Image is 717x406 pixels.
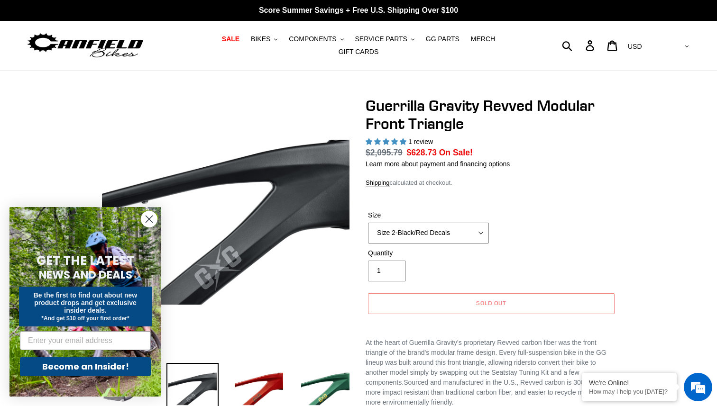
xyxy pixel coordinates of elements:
span: BIKES [251,35,270,43]
span: SERVICE PARTS [355,35,407,43]
button: SERVICE PARTS [350,33,419,45]
label: Size [368,210,489,220]
span: GG PARTS [426,35,460,43]
a: GIFT CARDS [334,45,384,58]
input: Search [567,35,591,56]
button: Close dialog [141,211,157,227]
span: 5.00 stars [366,138,408,145]
div: We're Online! [589,379,670,387]
img: d_696896380_company_1647369064580_696896380 [30,47,54,71]
span: MERCH [471,35,495,43]
h1: Guerrilla Gravity Revved Modular Front Triangle [366,97,617,133]
span: Sold out [476,299,506,307]
textarea: Type your message and hit 'Enter' [5,259,181,292]
span: *And get $10 off your first order* [41,315,129,322]
a: Learn more about payment and financing options [366,160,510,168]
div: Chat with us now [64,53,174,65]
span: COMPONENTS [289,35,336,43]
a: GG PARTS [421,33,464,45]
button: Sold out [368,293,615,314]
label: Quantity [368,248,489,258]
input: Enter your email address [20,331,151,350]
button: BIKES [246,33,282,45]
span: Be the first to find out about new product drops and get exclusive insider deals. [34,291,138,314]
span: At the heart of Guerrilla Gravity's proprietary Revved carbon fiber was the front triangle of the... [366,339,607,366]
a: MERCH [466,33,500,45]
a: Shipping [366,179,390,187]
span: SALE [222,35,239,43]
img: Canfield Bikes [26,31,145,61]
span: GET THE LATEST [37,252,134,269]
button: Become an Insider! [20,357,151,376]
div: Minimize live chat window [156,5,178,27]
span: GIFT CARDS [339,48,379,56]
span: On Sale! [439,146,473,159]
button: COMPONENTS [284,33,348,45]
span: to convert their bike to another model simply by swapping out the Seatstay Tuning Kit and a few c... [366,359,596,386]
a: SALE [217,33,244,45]
span: $628.73 [407,148,437,157]
span: 1 review [408,138,433,145]
s: $2,095.79 [366,148,403,157]
div: calculated at checkout. [366,178,617,188]
span: We're online! [55,119,131,215]
span: NEWS AND DEALS [39,267,132,282]
p: How may I help you today? [589,388,670,395]
div: Navigation go back [10,52,25,66]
